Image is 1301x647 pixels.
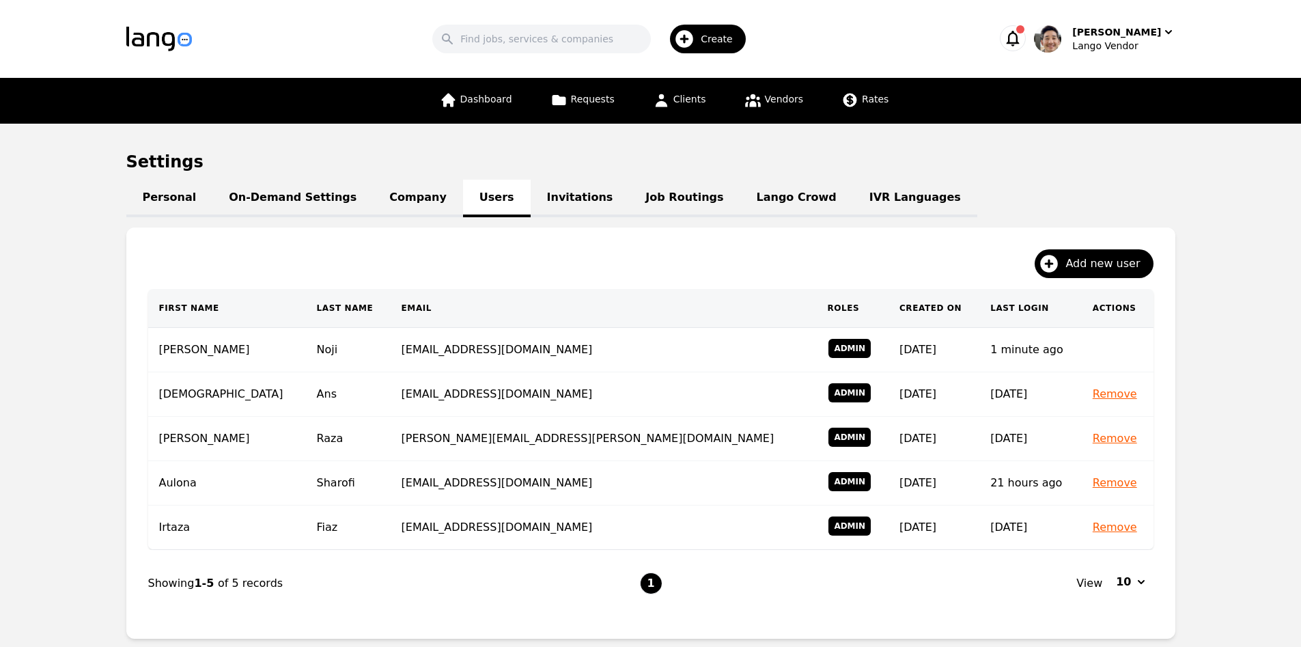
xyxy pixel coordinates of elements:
[990,521,1027,534] time: [DATE]
[828,383,871,402] span: Admin
[306,289,391,328] th: Last Name
[833,78,897,124] a: Rates
[306,372,391,417] td: Ans
[816,289,889,328] th: Roles
[391,417,817,461] td: [PERSON_NAME][EMAIL_ADDRESS][PERSON_NAME][DOMAIN_NAME]
[460,94,512,105] span: Dashboard
[148,461,306,506] td: Aulona
[828,339,871,358] span: Admin
[373,180,462,217] a: Company
[391,328,817,372] td: [EMAIL_ADDRESS][DOMAIN_NAME]
[765,94,803,105] span: Vendors
[148,289,306,328] th: First Name
[1072,25,1161,39] div: [PERSON_NAME]
[828,517,871,536] span: Admin
[979,289,1082,328] th: Last Login
[126,180,213,217] a: Personal
[148,372,306,417] td: [DEMOGRAPHIC_DATA]
[1076,575,1102,592] span: View
[148,506,306,550] td: Irtaza
[1035,249,1153,278] button: Add new user
[990,387,1027,400] time: [DATE]
[571,94,615,105] span: Requests
[306,417,391,461] td: Raza
[148,550,1153,617] nav: Page navigation
[899,343,936,356] time: [DATE]
[701,32,742,46] span: Create
[828,472,871,491] span: Admin
[1082,289,1153,328] th: Actions
[1093,475,1137,491] button: Remove
[899,432,936,445] time: [DATE]
[651,19,754,59] button: Create
[899,476,936,489] time: [DATE]
[432,25,651,53] input: Find jobs, services & companies
[306,506,391,550] td: Fiaz
[1093,430,1137,447] button: Remove
[1034,25,1061,53] img: User Profile
[645,78,714,124] a: Clients
[1034,25,1175,53] button: User Profile[PERSON_NAME]Lango Vendor
[673,94,706,105] span: Clients
[1072,39,1175,53] div: Lango Vendor
[990,432,1027,445] time: [DATE]
[542,78,623,124] a: Requests
[1116,574,1131,590] span: 10
[862,94,889,105] span: Rates
[148,575,640,592] div: Showing of 5 records
[212,180,373,217] a: On-Demand Settings
[629,180,740,217] a: Job Routings
[391,372,817,417] td: [EMAIL_ADDRESS][DOMAIN_NAME]
[531,180,630,217] a: Invitations
[1108,571,1153,593] button: 10
[194,577,217,590] span: 1-5
[1065,256,1149,272] span: Add new user
[126,151,1175,173] h1: Settings
[740,180,853,217] a: Lango Crowd
[391,506,817,550] td: [EMAIL_ADDRESS][DOMAIN_NAME]
[853,180,977,217] a: IVR Languages
[391,461,817,506] td: [EMAIL_ADDRESS][DOMAIN_NAME]
[889,289,979,328] th: Created On
[736,78,811,124] a: Vendors
[432,78,520,124] a: Dashboard
[306,461,391,506] td: Sharofi
[1093,519,1137,536] button: Remove
[148,417,306,461] td: [PERSON_NAME]
[1093,386,1137,402] button: Remove
[828,428,871,447] span: Admin
[391,289,817,328] th: Email
[990,476,1062,489] time: 21 hours ago
[899,387,936,400] time: [DATE]
[148,328,306,372] td: [PERSON_NAME]
[899,521,936,534] time: [DATE]
[306,328,391,372] td: Noji
[990,343,1063,356] time: 1 minute ago
[126,27,192,51] img: Logo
